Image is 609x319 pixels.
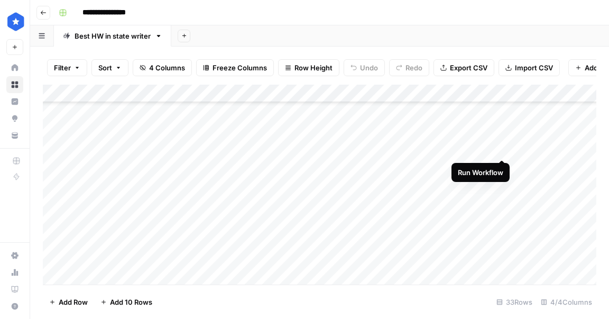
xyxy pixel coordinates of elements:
a: Opportunities [6,110,23,127]
button: Freeze Columns [196,59,274,76]
div: 33 Rows [492,294,537,311]
button: Undo [344,59,385,76]
span: Export CSV [450,62,487,73]
img: ConsumerAffairs Logo [6,12,25,31]
button: 4 Columns [133,59,192,76]
div: 4/4 Columns [537,294,596,311]
button: Row Height [278,59,339,76]
span: 4 Columns [149,62,185,73]
a: Settings [6,247,23,264]
span: Filter [54,62,71,73]
button: Import CSV [499,59,560,76]
a: Your Data [6,127,23,144]
button: Sort [91,59,128,76]
span: Undo [360,62,378,73]
a: Home [6,59,23,76]
button: Redo [389,59,429,76]
span: Sort [98,62,112,73]
a: Best HW in state writer [54,25,171,47]
a: Browse [6,76,23,93]
button: Workspace: ConsumerAffairs [6,8,23,35]
button: Add 10 Rows [94,294,159,311]
div: Best HW in state writer [75,31,151,41]
button: Help + Support [6,298,23,315]
span: Redo [405,62,422,73]
span: Freeze Columns [213,62,267,73]
a: Learning Hub [6,281,23,298]
button: Add Row [43,294,94,311]
span: Add Row [59,297,88,307]
button: Export CSV [433,59,494,76]
span: Import CSV [515,62,553,73]
span: Row Height [294,62,333,73]
span: Add 10 Rows [110,297,152,307]
a: Usage [6,264,23,281]
button: Filter [47,59,87,76]
div: Run Workflow [458,167,503,178]
a: Insights [6,93,23,110]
